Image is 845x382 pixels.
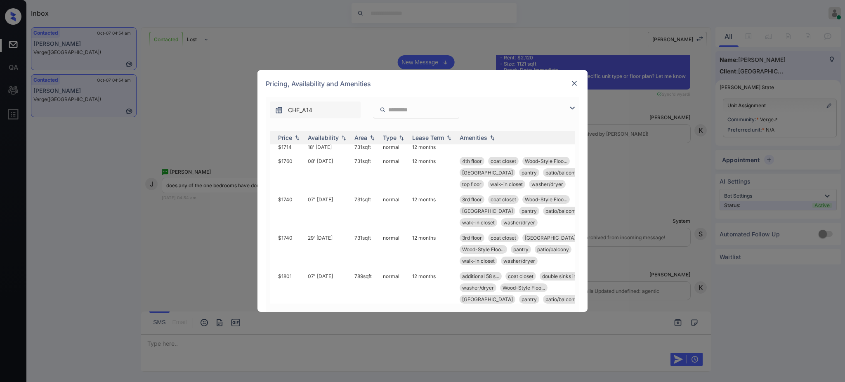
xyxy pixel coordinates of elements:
[275,141,304,153] td: $1714
[503,258,535,264] span: washer/dryer
[531,181,563,187] span: washer/dryer
[491,196,516,203] span: coat closet
[522,296,537,302] span: pantry
[409,230,456,269] td: 12 months
[462,235,482,241] span: 3rd floor
[351,141,380,153] td: 731 sqft
[380,106,386,113] img: icon-zuma
[351,153,380,192] td: 731 sqft
[545,170,577,176] span: patio/balcony
[351,230,380,269] td: 731 sqft
[542,273,580,279] span: double sinks in...
[380,192,409,230] td: normal
[340,135,348,141] img: sorting
[462,219,495,226] span: walk-in closet
[351,192,380,230] td: 731 sqft
[308,134,339,141] div: Availability
[275,106,283,114] img: icon-zuma
[462,158,482,164] span: 4th floor
[522,208,537,214] span: pantry
[278,134,292,141] div: Price
[409,153,456,192] td: 12 months
[525,158,567,164] span: Wood-Style Floo...
[491,235,516,241] span: coat closet
[491,158,516,164] span: coat closet
[409,192,456,230] td: 12 months
[503,219,535,226] span: washer/dryer
[304,230,351,269] td: 29' [DATE]
[490,181,523,187] span: walk-in closet
[409,141,456,153] td: 12 months
[304,269,351,318] td: 07' [DATE]
[445,135,453,141] img: sorting
[304,192,351,230] td: 07' [DATE]
[525,196,567,203] span: Wood-Style Floo...
[567,103,577,113] img: icon-zuma
[537,246,569,252] span: patio/balcony
[368,135,376,141] img: sorting
[380,153,409,192] td: normal
[570,79,578,87] img: close
[304,141,351,153] td: 18' [DATE]
[351,269,380,318] td: 789 sqft
[257,70,588,97] div: Pricing, Availability and Amenities
[462,285,494,291] span: washer/dryer
[462,258,495,264] span: walk-in closet
[275,153,304,192] td: $1760
[304,153,351,192] td: 08' [DATE]
[409,269,456,318] td: 12 months
[275,269,304,318] td: $1801
[397,135,406,141] img: sorting
[508,273,533,279] span: coat closet
[354,134,367,141] div: Area
[412,134,444,141] div: Lease Term
[380,269,409,318] td: normal
[525,235,576,241] span: [GEOGRAPHIC_DATA]
[513,246,529,252] span: pantry
[462,296,513,302] span: [GEOGRAPHIC_DATA]
[462,196,482,203] span: 3rd floor
[288,106,312,115] span: CHF_A14
[383,134,397,141] div: Type
[503,285,545,291] span: Wood-Style Floo...
[462,273,499,279] span: additional 58 s...
[545,296,577,302] span: patio/balcony
[462,181,482,187] span: top floor
[275,192,304,230] td: $1740
[275,230,304,269] td: $1740
[545,208,577,214] span: patio/balcony
[522,170,537,176] span: pantry
[380,141,409,153] td: normal
[380,230,409,269] td: normal
[488,135,496,141] img: sorting
[462,208,513,214] span: [GEOGRAPHIC_DATA]
[462,170,513,176] span: [GEOGRAPHIC_DATA]
[462,246,505,252] span: Wood-Style Floo...
[293,135,301,141] img: sorting
[460,134,487,141] div: Amenities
